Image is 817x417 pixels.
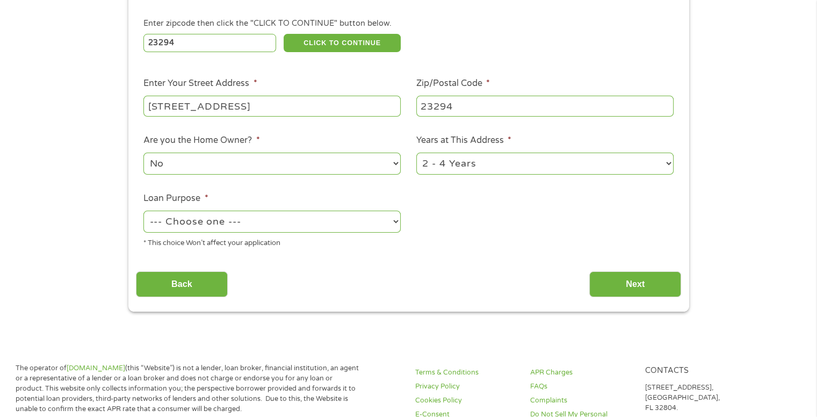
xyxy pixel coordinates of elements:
[143,234,401,249] div: * This choice Won’t affect your application
[589,271,681,298] input: Next
[136,271,228,298] input: Back
[530,382,632,392] a: FAQs
[16,363,360,414] p: The operator of (this “Website”) is not a lender, loan broker, financial institution, an agent or...
[415,396,517,406] a: Cookies Policy
[530,368,632,378] a: APR Charges
[284,34,401,52] button: CLICK TO CONTINUE
[645,366,747,376] h4: Contacts
[143,135,259,146] label: Are you the Home Owner?
[415,368,517,378] a: Terms & Conditions
[143,18,673,30] div: Enter zipcode then click the "CLICK TO CONTINUE" button below.
[645,383,747,413] p: [STREET_ADDRESS], [GEOGRAPHIC_DATA], FL 32804.
[530,396,632,406] a: Complaints
[143,193,208,204] label: Loan Purpose
[143,78,257,89] label: Enter Your Street Address
[415,382,517,392] a: Privacy Policy
[416,135,511,146] label: Years at This Address
[143,96,401,116] input: 1 Main Street
[416,78,490,89] label: Zip/Postal Code
[143,34,276,52] input: Enter Zipcode (e.g 01510)
[67,364,125,372] a: [DOMAIN_NAME]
